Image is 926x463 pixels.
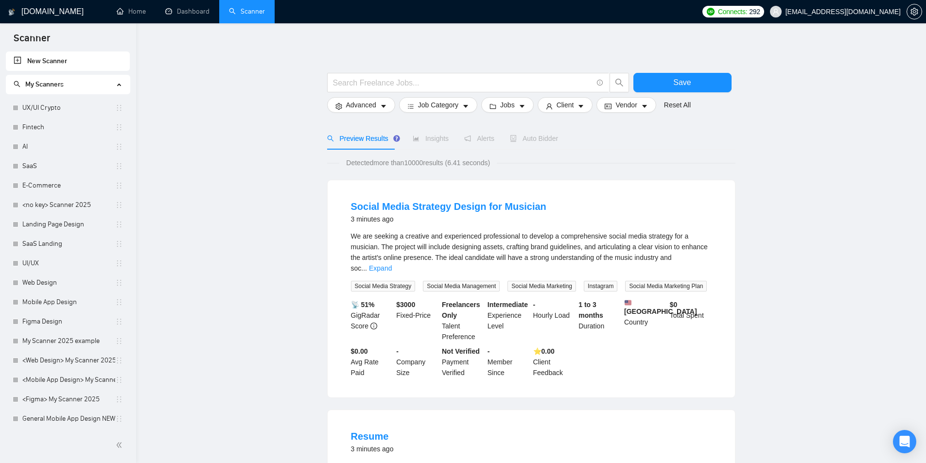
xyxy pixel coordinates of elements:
div: Tooltip anchor [392,134,401,143]
b: [GEOGRAPHIC_DATA] [624,299,697,315]
span: holder [115,259,123,267]
span: holder [115,240,123,248]
b: - [396,347,399,355]
a: Web Design [22,273,115,292]
span: holder [115,162,123,170]
div: Experience Level [486,299,531,342]
span: search [327,135,334,142]
span: Auto Bidder [510,135,558,142]
span: idcard [605,103,612,110]
span: holder [115,376,123,384]
div: Duration [577,299,622,342]
li: <Web Design> My Scanner 2025 [6,351,130,370]
a: dashboardDashboard [165,7,210,16]
span: My Scanners [14,80,64,88]
a: UX/UI Crypto [22,98,115,118]
b: Freelancers Only [442,301,480,319]
span: holder [115,123,123,131]
li: UX/UI Crypto [6,98,130,118]
a: Landing Page Design [22,215,115,234]
div: Country [622,299,668,342]
input: Search Freelance Jobs... [333,77,593,89]
span: info-circle [597,80,603,86]
button: setting [907,4,922,19]
span: holder [115,415,123,423]
a: General Mobile App Design NEW([DATE]) [22,409,115,429]
a: Social Media Strategy Design for Musician [351,201,546,212]
b: Not Verified [442,347,480,355]
span: Social Media Marketing Plan [625,281,707,292]
span: robot [510,135,517,142]
div: Payment Verified [440,346,486,378]
span: Advanced [346,100,376,110]
span: user [546,103,553,110]
button: folderJobscaret-down [481,97,534,113]
span: Instagram [584,281,617,292]
span: 292 [749,6,760,17]
div: Company Size [394,346,440,378]
button: Save [633,73,732,92]
button: settingAdvancedcaret-down [327,97,395,113]
span: folder [489,103,496,110]
li: <Mobile App Design> My Scanner 2025 [6,370,130,390]
b: $ 3000 [396,301,415,309]
span: holder [115,318,123,326]
a: Reset All [664,100,691,110]
a: SaaS [22,156,115,176]
b: 1 to 3 months [578,301,603,319]
span: holder [115,357,123,364]
span: bars [407,103,414,110]
a: Figma Design [22,312,115,331]
a: New Scanner [14,51,122,71]
b: - [533,301,536,309]
div: Total Spent [668,299,714,342]
li: AI [6,137,130,156]
b: ⭐️ 0.00 [533,347,555,355]
span: Job Category [418,100,458,110]
button: barsJob Categorycaret-down [399,97,477,113]
div: Talent Preference [440,299,486,342]
a: homeHome [117,7,146,16]
div: 3 minutes ago [351,213,546,225]
a: searchScanner [229,7,265,16]
span: caret-down [641,103,648,110]
span: double-left [116,440,125,450]
span: Insights [413,135,449,142]
span: We are seeking a creative and experienced professional to develop a comprehensive social media st... [351,232,708,272]
div: We are seeking a creative and experienced professional to develop a comprehensive social media st... [351,231,712,274]
li: My Scanner 2025 example [6,331,130,351]
li: E-Commerce [6,176,130,195]
span: holder [115,221,123,228]
span: Save [673,76,691,88]
li: Mobile App Design [6,292,130,312]
span: Alerts [464,135,494,142]
div: Client Feedback [531,346,577,378]
li: <no key> Scanner 2025 [6,195,130,215]
a: <Mobile App Design> My Scanner 2025 [22,370,115,390]
img: 🇺🇸 [625,299,631,306]
a: Fintech [22,118,115,137]
b: - [488,347,490,355]
a: UI/UX [22,254,115,273]
span: notification [464,135,471,142]
li: <Figma> My Scanner 2025 [6,390,130,409]
span: search [14,81,20,87]
a: Expand [369,264,392,272]
b: $ 0 [670,301,678,309]
div: Fixed-Price [394,299,440,342]
button: userClientcaret-down [538,97,593,113]
li: Landing Page Design [6,215,130,234]
a: <Web Design> My Scanner 2025 [22,351,115,370]
button: search [610,73,629,92]
b: $0.00 [351,347,368,355]
span: setting [907,8,922,16]
span: Detected more than 10000 results (6.41 seconds) [339,157,497,168]
b: 📡 51% [351,301,375,309]
a: Resume [351,431,389,442]
div: 3 minutes ago [351,443,394,455]
span: caret-down [519,103,525,110]
span: setting [335,103,342,110]
li: SaaS Landing [6,234,130,254]
span: Scanner [6,31,58,51]
span: holder [115,395,123,403]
